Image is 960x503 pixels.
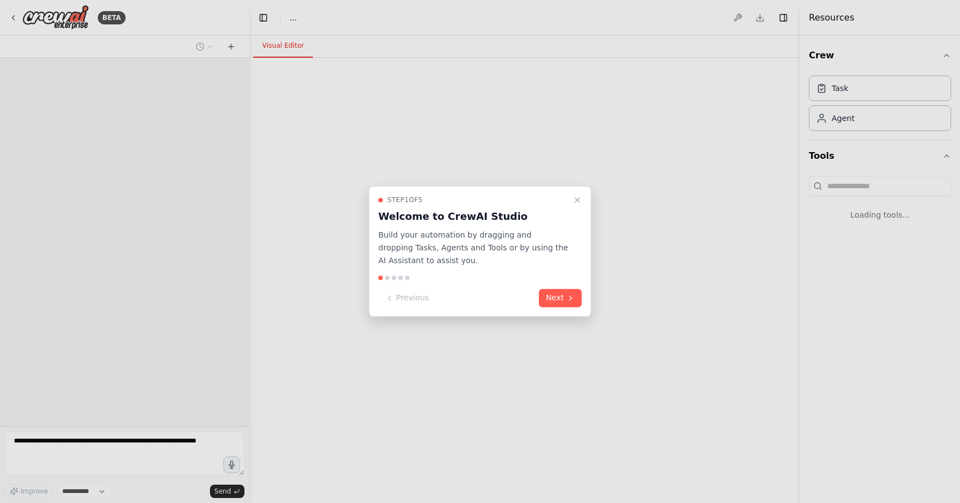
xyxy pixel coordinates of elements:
[571,193,584,207] button: Close walkthrough
[378,289,436,308] button: Previous
[387,195,423,204] span: Step 1 of 5
[378,209,568,224] h3: Welcome to CrewAI Studio
[539,289,582,308] button: Next
[378,229,568,266] p: Build your automation by dragging and dropping Tasks, Agents and Tools or by using the AI Assista...
[256,10,271,26] button: Hide left sidebar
